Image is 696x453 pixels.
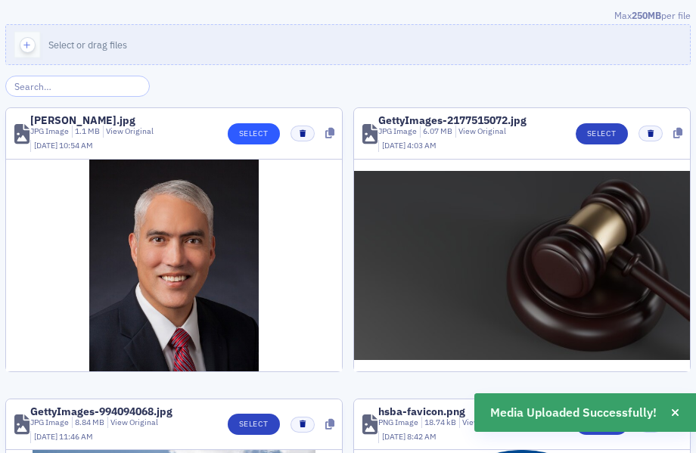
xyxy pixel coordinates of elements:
[228,414,280,435] button: Select
[382,431,407,442] span: [DATE]
[378,126,417,138] div: JPG Image
[34,140,59,150] span: [DATE]
[48,39,127,51] span: Select or drag files
[59,140,93,150] span: 10:54 AM
[59,431,93,442] span: 11:46 AM
[34,431,59,442] span: [DATE]
[5,24,691,65] button: Select or drag files
[490,404,657,422] span: Media Uploaded Successfully!
[106,126,154,136] a: View Original
[632,9,661,21] span: 250MB
[110,417,158,427] a: View Original
[382,140,407,150] span: [DATE]
[378,417,418,429] div: PNG Image
[228,123,280,144] button: Select
[30,126,69,138] div: JPG Image
[421,417,457,429] div: 18.74 kB
[72,126,101,138] div: 1.1 MB
[5,76,150,97] input: Search…
[30,406,172,417] div: GettyImages-994094068.jpg
[420,126,453,138] div: 6.07 MB
[72,417,105,429] div: 8.84 MB
[30,115,135,126] div: [PERSON_NAME].jpg
[576,123,628,144] button: Select
[378,115,527,126] div: GettyImages-2177515072.jpg
[462,417,510,427] a: View Original
[407,431,437,442] span: 8:42 AM
[5,8,691,25] div: Max per file
[378,406,465,417] div: hsba-favicon.png
[458,126,506,136] a: View Original
[30,417,69,429] div: JPG Image
[407,140,437,150] span: 4:03 AM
